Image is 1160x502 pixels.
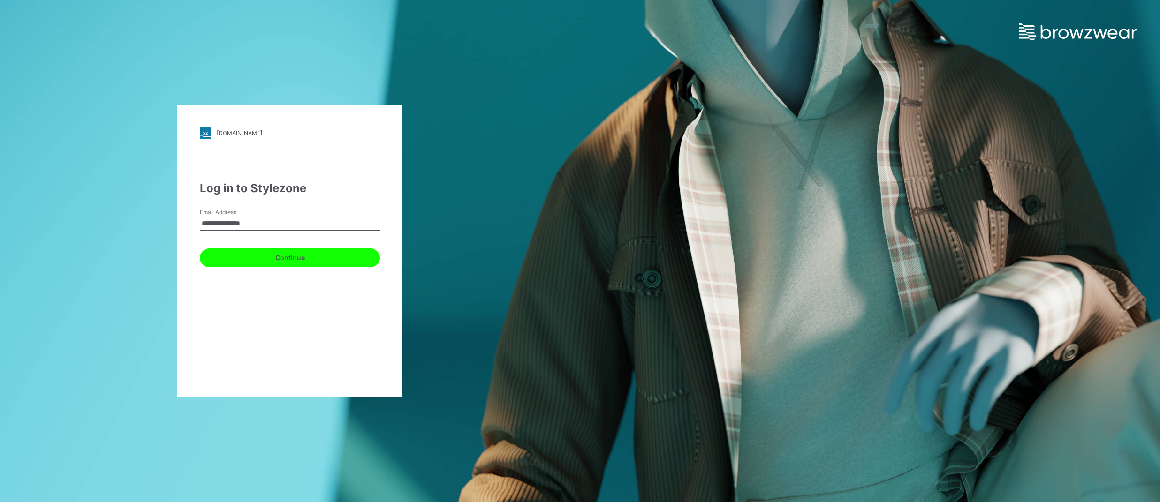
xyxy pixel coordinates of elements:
[200,180,380,197] div: Log in to Stylezone
[1019,23,1137,40] img: browzwear-logo.e42bd6dac1945053ebaf764b6aa21510.svg
[217,129,262,136] div: [DOMAIN_NAME]
[200,208,265,217] label: Email Address
[200,248,380,267] button: Continue
[200,127,380,139] a: [DOMAIN_NAME]
[200,127,211,139] img: stylezone-logo.562084cfcfab977791bfbf7441f1a819.svg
